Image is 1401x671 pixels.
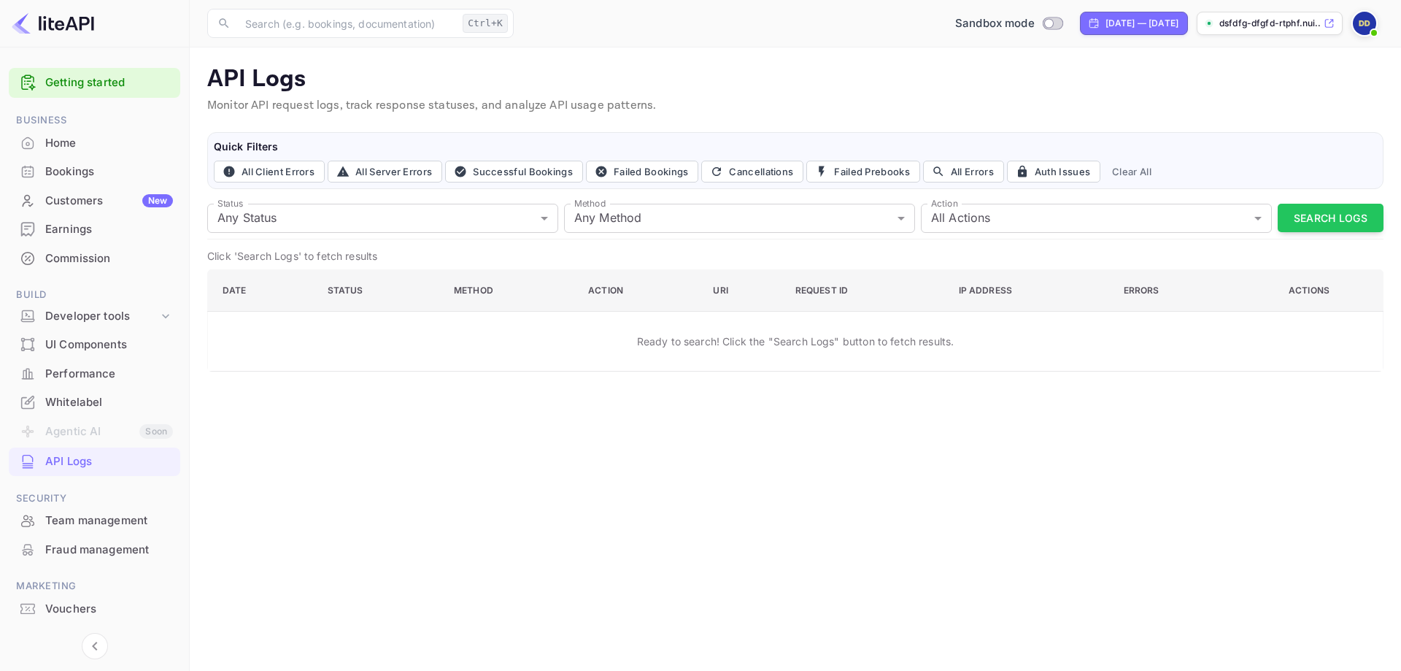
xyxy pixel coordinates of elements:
label: Action [931,197,958,210]
a: Getting started [45,74,173,91]
p: Ready to search! Click the "Search Logs" button to fetch results. [637,334,954,349]
a: Home [9,129,180,156]
a: API Logs [9,448,180,475]
div: Team management [45,513,173,529]
button: Search Logs [1278,204,1383,232]
div: Vouchers [9,595,180,624]
button: Failed Prebooks [806,161,920,183]
th: URI [701,269,783,311]
p: Monitor API request logs, track response statuses, and analyze API usage patterns. [207,97,1383,115]
div: Whitelabel [45,394,173,411]
div: Home [9,129,180,158]
div: Team management [9,507,180,535]
div: Performance [45,366,173,383]
p: API Logs [207,65,1383,94]
th: IP Address [947,269,1112,311]
div: New [142,194,173,207]
div: Any Status [207,204,558,233]
button: All Server Errors [328,161,442,183]
div: All Actions [921,204,1272,233]
a: Performance [9,360,180,387]
h6: Quick Filters [214,139,1377,155]
th: Action [576,269,701,311]
label: Status [217,197,243,210]
div: API Logs [45,453,173,470]
div: Commission [45,250,173,267]
th: Status [316,269,442,311]
div: Fraud management [45,542,173,559]
img: dsfdfg dfgfd [1353,12,1376,35]
img: LiteAPI logo [12,12,94,35]
a: Whitelabel [9,388,180,415]
button: Cancellations [701,161,803,183]
div: Developer tools [45,308,158,325]
div: Earnings [9,215,180,244]
a: CustomersNew [9,187,180,214]
span: Marketing [9,578,180,594]
span: Business [9,112,180,129]
div: [DATE] — [DATE] [1105,17,1178,30]
div: API Logs [9,448,180,476]
div: Developer tools [9,304,180,329]
a: Commission [9,245,180,272]
span: Sandbox mode [955,15,1035,32]
button: Clear All [1106,161,1157,183]
div: Commission [9,245,180,273]
a: Fraud management [9,536,180,563]
div: Vouchers [45,601,173,618]
div: CustomersNew [9,187,180,215]
a: Bookings [9,158,180,185]
input: Search (e.g. bookings, documentation) [236,9,457,38]
th: Method [442,269,576,311]
span: Security [9,491,180,507]
label: Method [574,197,606,210]
span: Build [9,287,180,303]
div: Bookings [9,158,180,186]
button: Successful Bookings [445,161,583,183]
p: dsfdfg-dfgfd-rtphf.nui... [1219,17,1321,30]
a: Team management [9,507,180,534]
div: UI Components [45,337,173,353]
p: Click 'Search Logs' to fetch results [207,248,1383,264]
button: All Errors [923,161,1004,183]
div: Fraud management [9,536,180,564]
a: UI Components [9,331,180,358]
div: Home [45,135,173,152]
div: Click to change the date range period [1080,12,1188,35]
div: Any Method [564,204,915,233]
div: UI Components [9,331,180,359]
th: Date [208,269,316,311]
div: Performance [9,360,180,388]
th: Request ID [784,269,947,311]
button: Failed Bookings [586,161,699,183]
button: Auth Issues [1007,161,1100,183]
button: Collapse navigation [82,633,108,659]
div: Earnings [45,221,173,238]
button: All Client Errors [214,161,325,183]
div: Getting started [9,68,180,98]
div: Customers [45,193,173,210]
th: Actions [1238,269,1383,311]
div: Switch to Production mode [949,15,1068,32]
a: Vouchers [9,595,180,622]
div: Ctrl+K [463,14,508,33]
a: Earnings [9,215,180,242]
th: Errors [1112,269,1238,311]
div: Bookings [45,164,173,180]
div: Whitelabel [9,388,180,417]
